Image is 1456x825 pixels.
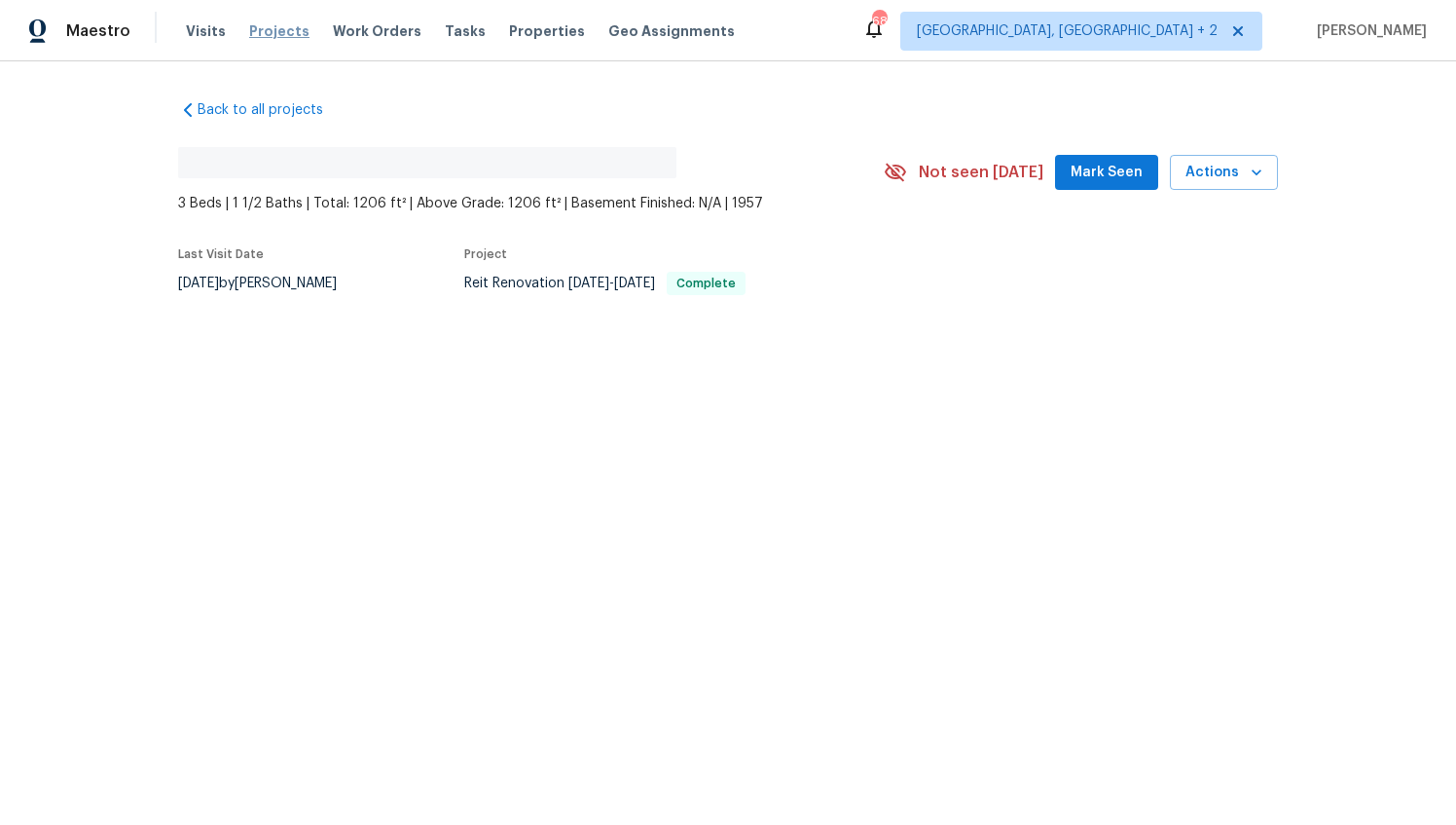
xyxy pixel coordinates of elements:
[568,277,609,290] span: [DATE]
[249,21,309,41] span: Projects
[178,194,884,213] span: 3 Beds | 1 1/2 Baths | Total: 1206 ft² | Above Grade: 1206 ft² | Basement Finished: N/A | 1957
[178,272,360,295] div: by [PERSON_NAME]
[917,21,1218,41] span: [GEOGRAPHIC_DATA], [GEOGRAPHIC_DATA] + 2
[1071,161,1143,185] span: Mark Seen
[872,12,886,31] div: 68
[568,277,655,290] span: -
[1055,155,1158,191] button: Mark Seen
[178,248,264,260] span: Last Visit Date
[614,277,655,290] span: [DATE]
[464,248,507,260] span: Project
[464,277,746,290] span: Reit Renovation
[919,163,1043,182] span: Not seen [DATE]
[333,21,421,41] span: Work Orders
[1170,155,1278,191] button: Actions
[509,21,585,41] span: Properties
[1309,21,1427,41] span: [PERSON_NAME]
[178,100,365,120] a: Back to all projects
[186,21,226,41] span: Visits
[445,24,486,38] span: Tasks
[1185,161,1262,185] span: Actions
[66,21,130,41] span: Maestro
[669,278,744,289] span: Complete
[608,21,735,41] span: Geo Assignments
[178,277,219,290] span: [DATE]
